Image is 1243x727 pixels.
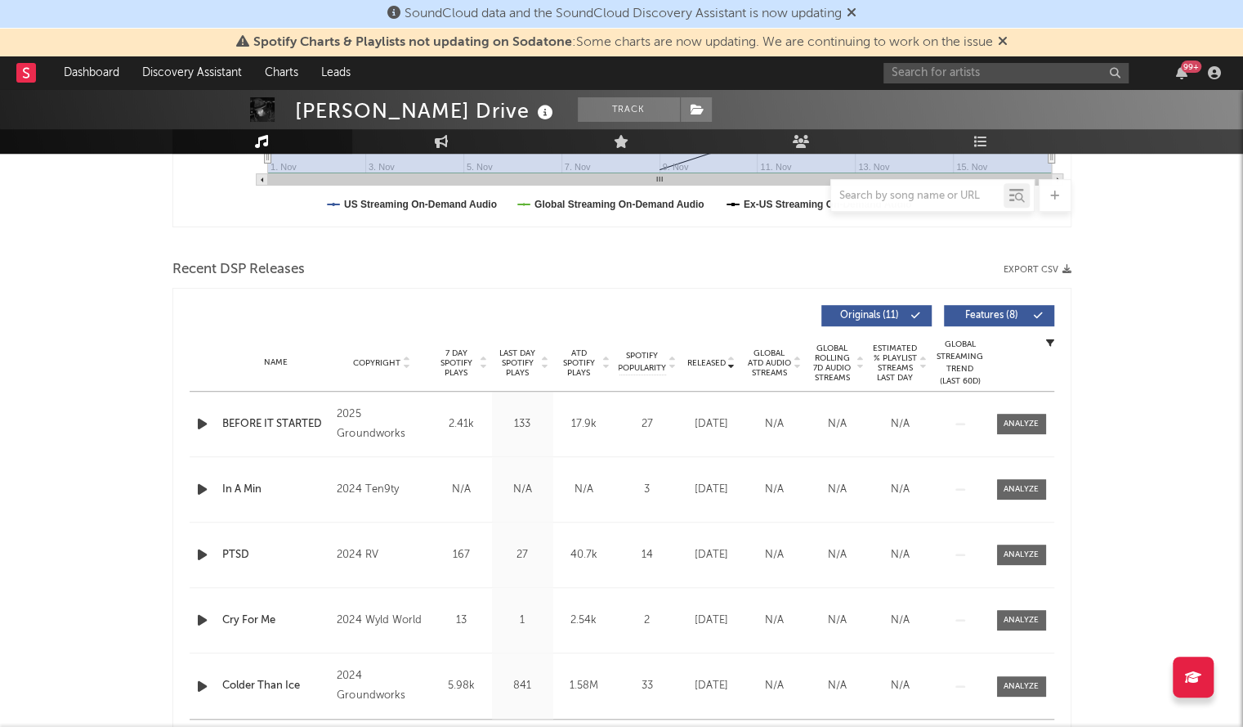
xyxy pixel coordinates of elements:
a: BEFORE IT STARTED [222,416,329,433]
input: Search by song name or URL [831,190,1004,203]
div: 2025 Groundworks [337,405,426,444]
div: [DATE] [684,678,739,694]
div: N/A [747,416,802,433]
div: 133 [496,416,549,433]
button: Features(8) [944,305,1054,326]
button: 99+ [1176,66,1187,79]
div: [PERSON_NAME] Drive [295,97,557,124]
div: 2 [619,613,676,629]
div: N/A [873,482,928,498]
span: Dismiss [847,7,856,20]
span: 7 Day Spotify Plays [435,348,478,378]
div: N/A [810,547,865,563]
div: N/A [747,547,802,563]
span: Recent DSP Releases [172,260,305,280]
span: Released [687,358,726,368]
div: 167 [435,547,488,563]
div: N/A [747,613,802,629]
div: 27 [619,416,676,433]
div: 5.98k [435,678,488,694]
div: N/A [435,482,488,498]
a: Dashboard [52,56,131,89]
span: Last Day Spotify Plays [496,348,539,378]
div: 27 [496,547,549,563]
span: ATD Spotify Plays [557,348,601,378]
a: Colder Than Ice [222,678,329,694]
div: 841 [496,678,549,694]
input: Search for artists [883,63,1129,83]
div: 2024 RV [337,545,426,565]
span: Global ATD Audio Streams [747,348,792,378]
div: N/A [557,482,610,498]
a: Cry For Me [222,613,329,629]
div: [DATE] [684,547,739,563]
span: Originals ( 11 ) [832,311,907,321]
div: N/A [747,482,802,498]
a: PTSD [222,547,329,563]
span: Estimated % Playlist Streams Last Day [873,343,918,383]
div: 2024 Groundworks [337,666,426,706]
div: N/A [810,482,865,498]
div: 3 [619,482,676,498]
div: [DATE] [684,482,739,498]
a: Discovery Assistant [131,56,253,89]
div: [DATE] [684,613,739,629]
div: 2.41k [435,416,488,433]
div: 2024 Ten9ty [337,480,426,500]
div: N/A [810,613,865,629]
div: N/A [873,678,928,694]
div: 1.58M [557,678,610,694]
span: : Some charts are now updating. We are continuing to work on the issue [253,36,993,49]
button: Originals(11) [821,305,932,326]
div: Name [222,357,329,369]
div: N/A [873,613,928,629]
span: Spotify Charts & Playlists not updating on Sodatone [253,36,572,49]
button: Export CSV [1004,265,1071,275]
div: N/A [873,416,928,433]
div: 17.9k [557,416,610,433]
div: 2.54k [557,613,610,629]
div: Global Streaming Trend (Last 60D) [936,339,985,388]
div: N/A [496,482,549,498]
a: Leads [310,56,362,89]
div: 13 [435,613,488,629]
span: Features ( 8 ) [955,311,1030,321]
div: 14 [619,547,676,563]
a: Charts [253,56,310,89]
a: In A Min [222,482,329,498]
span: Spotify Popularity [618,350,666,375]
div: 99 + [1181,61,1201,73]
div: N/A [810,416,865,433]
div: N/A [747,678,802,694]
div: 2024 Wyld World [337,611,426,631]
div: [DATE] [684,416,739,433]
div: 33 [619,678,676,694]
button: Track [578,97,680,122]
span: Copyright [353,358,400,368]
div: 40.7k [557,547,610,563]
div: 1 [496,613,549,629]
span: Global Rolling 7D Audio Streams [810,343,855,383]
div: N/A [810,678,865,694]
span: SoundCloud data and the SoundCloud Discovery Assistant is now updating [405,7,842,20]
div: N/A [873,547,928,563]
span: Dismiss [998,36,1008,49]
